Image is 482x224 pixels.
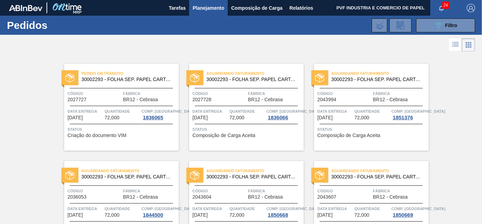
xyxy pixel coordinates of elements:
span: Aguardando Faturamento [206,167,304,174]
button: Notificações [430,3,453,13]
span: Status [318,126,427,133]
img: status [190,171,199,180]
span: 30002293 - FOLHA SEP. PAPEL CARTAO 1200x1000M 350g [331,174,423,179]
a: statusPedido em Trânsito30002293 - FOLHA SEP. PAPEL CARTAO 1200x1000M 350gCódigo2027727FábricaBR1... [54,64,179,151]
span: Status [193,126,302,133]
span: Aguardando Faturamento [331,167,429,174]
img: status [65,73,74,82]
span: Composição de Carga Aceita [318,133,380,138]
span: Fábrica [123,187,177,194]
span: Data Entrega [318,108,353,115]
span: Aguardando Faturamento [82,167,179,174]
span: Código [68,187,121,194]
img: status [190,73,199,82]
span: 72,000 [229,213,244,218]
span: Data Entrega [193,205,228,212]
span: 2027728 [193,97,212,102]
span: 30002293 - FOLHA SEP. PAPEL CARTAO 1200x1000M 350g [82,174,173,179]
span: 2043994 [318,97,337,102]
span: Aguardando Faturamento [331,70,429,77]
span: Relatórios [289,4,313,12]
a: Comp. [GEOGRAPHIC_DATA]1836065 [142,108,177,120]
span: Código [193,90,246,97]
div: 1836065 [142,115,164,120]
span: 72,000 [354,115,369,120]
span: Fábrica [373,90,427,97]
span: 2043607 [318,194,337,200]
span: Quantidade [354,108,390,115]
a: statusAguardando Faturamento30002293 - FOLHA SEP. PAPEL CARTAO 1200x1000M 350gCódigo2043994Fábric... [304,64,429,151]
span: 21/10/2025 [193,115,208,120]
span: Comp. Carga [267,108,320,115]
span: BR12 - Cebrasa [123,97,158,102]
div: Importar Negociações dos Pedidos [372,18,387,32]
a: Comp. [GEOGRAPHIC_DATA]1836066 [267,108,302,120]
span: BR12 - Cebrasa [248,194,283,200]
span: Filtro [445,23,457,28]
span: 30002293 - FOLHA SEP. PAPEL CARTAO 1200x1000M 350g [206,174,298,179]
span: 2036053 [68,194,87,200]
span: Comp. Carga [142,108,195,115]
span: BR12 - Cebrasa [373,194,408,200]
span: Fábrica [373,187,427,194]
span: BR12 - Cebrasa [373,97,408,102]
span: Data Entrega [68,108,103,115]
img: TNhmsLtSVTkK8tSr43FrP2fwEKptu5GPRR3wAAAABJRU5ErkJggg== [9,5,42,11]
span: Comp. Carga [142,205,195,212]
span: Código [318,187,371,194]
div: 1850669 [391,212,414,218]
a: Comp. [GEOGRAPHIC_DATA]1851376 [391,108,427,120]
span: 30002293 - FOLHA SEP. PAPEL CARTAO 1200x1000M 350g [331,77,423,82]
div: 1850668 [267,212,289,218]
span: Código [68,90,121,97]
span: BR12 - Cebrasa [123,194,158,200]
span: BR12 - Cebrasa [248,97,283,102]
span: Comp. Carga [391,108,445,115]
span: Pedido em Trânsito [82,70,179,77]
span: Fábrica [123,90,177,97]
span: Tarefas [169,4,186,12]
span: 30002293 - FOLHA SEP. PAPEL CARTAO 1200x1000M 350g [206,77,298,82]
span: Aguardando Faturamento [206,70,304,77]
span: Comp. Carga [391,205,445,212]
span: Composição de Carga [231,4,282,12]
span: Quantidade [229,205,265,212]
span: 15/10/2025 [68,115,83,120]
span: Código [318,90,371,97]
span: 72,000 [104,213,119,218]
span: 30/10/2025 [193,213,208,218]
span: Data Entrega [318,205,353,212]
a: Comp. [GEOGRAPHIC_DATA]1850669 [391,205,427,218]
span: 2027727 [68,97,87,102]
div: 1844500 [142,212,164,218]
span: Comp. Carga [267,205,320,212]
div: 1851376 [391,115,414,120]
span: Criação do documento VIM [68,133,127,138]
span: Data Entrega [68,205,103,212]
div: Visão em Cards [462,38,475,51]
span: Composição de Carga Aceita [193,133,255,138]
span: 72,000 [354,213,369,218]
span: 72,000 [104,115,119,120]
span: 28/10/2025 [68,213,83,218]
span: Planejamento [193,4,224,12]
span: Quantidade [104,205,140,212]
span: Status [68,126,177,133]
span: 30002293 - FOLHA SEP. PAPEL CARTAO 1200x1000M 350g [82,77,173,82]
a: Comp. [GEOGRAPHIC_DATA]1844500 [142,205,177,218]
span: Código [193,187,246,194]
span: 06/11/2025 [318,213,333,218]
span: Quantidade [229,108,265,115]
div: Visão em Lista [449,38,462,51]
span: 2043604 [193,194,212,200]
span: Fábrica [248,90,302,97]
span: 25/10/2025 [318,115,333,120]
span: 24 [442,1,449,9]
div: 1836066 [267,115,289,120]
span: Data Entrega [193,108,228,115]
button: Filtro [416,18,475,32]
img: status [315,73,324,82]
div: Solicitação de Revisão de Pedidos [389,18,412,32]
h1: Pedidos [7,21,104,29]
span: Fábrica [248,187,302,194]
